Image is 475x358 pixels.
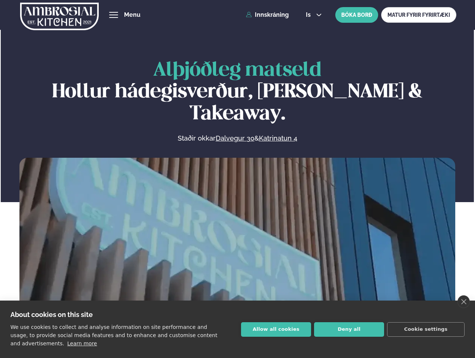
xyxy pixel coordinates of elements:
a: MATUR FYRIR FYRIRTÆKI [381,7,456,23]
p: We use cookies to collect and analyse information on site performance and usage, to provide socia... [10,324,217,346]
p: Staðir okkar & [96,134,378,143]
a: close [457,295,470,308]
button: BÓKA BORÐ [335,7,378,23]
a: Dalvegur 30 [216,134,254,143]
a: Innskráning [246,12,289,18]
button: is [300,12,328,18]
span: Alþjóðleg matseld [153,61,322,80]
button: Cookie settings [387,322,465,337]
a: Katrinatun 4 [259,134,297,143]
img: logo [20,1,99,32]
button: hamburger [109,10,118,19]
a: Learn more [67,340,97,346]
button: Deny all [314,322,384,337]
span: is [306,12,313,18]
button: Allow all cookies [241,322,311,337]
h1: Hollur hádegisverður, [PERSON_NAME] & Takeaway. [19,60,455,125]
strong: About cookies on this site [10,311,93,318]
